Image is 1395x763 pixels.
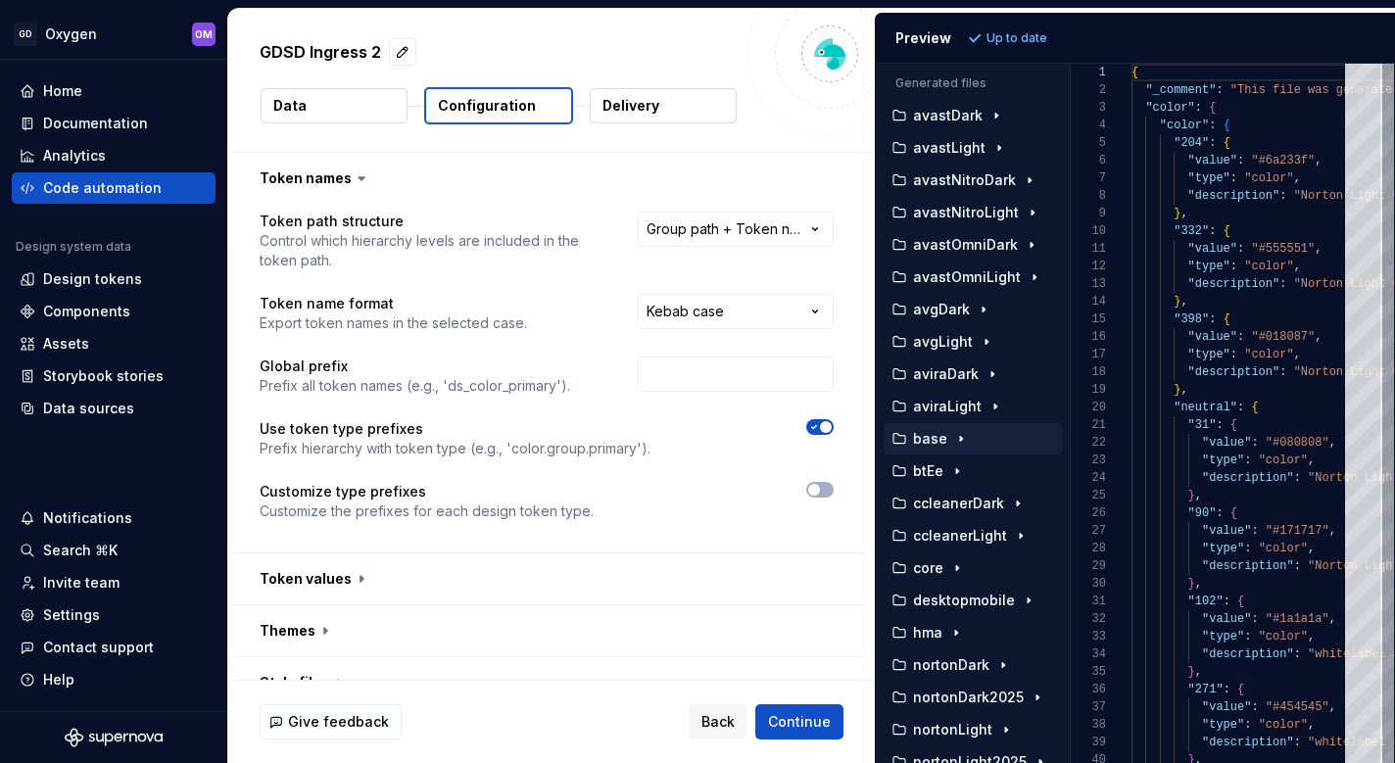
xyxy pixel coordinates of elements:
span: "value" [1202,524,1251,538]
span: , [1181,295,1188,309]
p: avastOmniDark [913,237,1018,253]
span: : [1217,83,1224,97]
span: , [1329,700,1336,714]
a: Invite team [12,567,216,598]
div: Design system data [16,239,131,255]
span: "#555551" [1252,242,1316,256]
a: Components [12,296,216,327]
span: Back [701,712,735,732]
span: "31" [1188,418,1217,432]
div: Oxygen [45,24,97,44]
span: , [1181,383,1188,397]
div: 8 [1071,187,1106,205]
div: 29 [1071,557,1106,575]
p: base [913,431,947,447]
a: Storybook stories [12,360,216,392]
button: base [884,428,1062,450]
a: Data sources [12,393,216,424]
span: } [1175,295,1181,309]
span: "#018087" [1252,330,1316,344]
div: Documentation [43,114,148,133]
div: 17 [1071,346,1106,363]
button: ccleanerLight [884,525,1062,547]
button: avastNitroDark [884,169,1062,191]
div: 35 [1071,663,1106,681]
span: "color" [1245,260,1294,273]
div: 38 [1071,716,1106,734]
span: : [1210,119,1217,132]
span: "type" [1202,453,1244,467]
span: , [1329,612,1336,626]
p: Delivery [602,96,659,116]
div: 31 [1071,593,1106,610]
span: "value" [1188,330,1237,344]
div: 26 [1071,504,1106,522]
span: "#454545" [1266,700,1329,714]
p: desktopmobile [913,593,1015,608]
p: core [913,560,943,576]
p: nortonLight [913,722,992,738]
span: , [1195,577,1202,591]
div: 4 [1071,117,1106,134]
span: "#171717" [1266,524,1329,538]
p: nortonDark [913,657,989,673]
span: "value" [1188,154,1237,167]
span: { [1237,595,1244,608]
div: Notifications [43,508,132,528]
span: : [1230,348,1237,361]
span: : [1280,189,1287,203]
div: 5 [1071,134,1106,152]
span: : [1280,277,1287,291]
span: "type" [1188,171,1230,185]
span: "color" [1146,101,1195,115]
div: 27 [1071,522,1106,540]
div: 36 [1071,681,1106,698]
span: , [1294,260,1301,273]
span: "description" [1188,189,1280,203]
div: Storybook stories [43,366,164,386]
button: avastLight [884,137,1062,159]
p: aviraLight [913,399,982,414]
span: "type" [1202,542,1244,555]
span: : [1210,136,1217,150]
span: { [1224,224,1230,238]
span: : [1294,471,1301,485]
button: hma [884,622,1062,644]
span: "description" [1188,365,1280,379]
span: } [1175,207,1181,220]
span: : [1237,401,1244,414]
button: Notifications [12,502,216,534]
span: "204" [1175,136,1210,150]
div: Help [43,670,74,690]
p: GDSD Ingress 2 [260,40,381,64]
div: Settings [43,605,100,625]
span: "332" [1175,224,1210,238]
button: Data [261,88,408,123]
span: { [1224,119,1230,132]
span: } [1188,577,1195,591]
span: : [1224,595,1230,608]
div: GD [14,23,37,46]
p: Data [273,96,307,116]
span: "271" [1188,683,1224,696]
a: Supernova Logo [65,728,163,747]
span: "type" [1202,718,1244,732]
p: avastOmniLight [913,269,1021,285]
p: avastNitroDark [913,172,1016,188]
div: Data sources [43,399,134,418]
div: Code automation [43,178,162,198]
p: Configuration [438,96,536,116]
p: Token path structure [260,212,602,231]
span: { [1224,312,1230,326]
span: { [1131,66,1138,79]
div: Assets [43,334,89,354]
button: avgLight [884,331,1062,353]
p: aviraDark [913,366,979,382]
button: core [884,557,1062,579]
p: avastLight [913,140,986,156]
button: Continue [755,704,843,739]
span: } [1175,383,1181,397]
span: "color" [1259,542,1308,555]
button: avastDark [884,105,1062,126]
button: Configuration [424,87,573,124]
